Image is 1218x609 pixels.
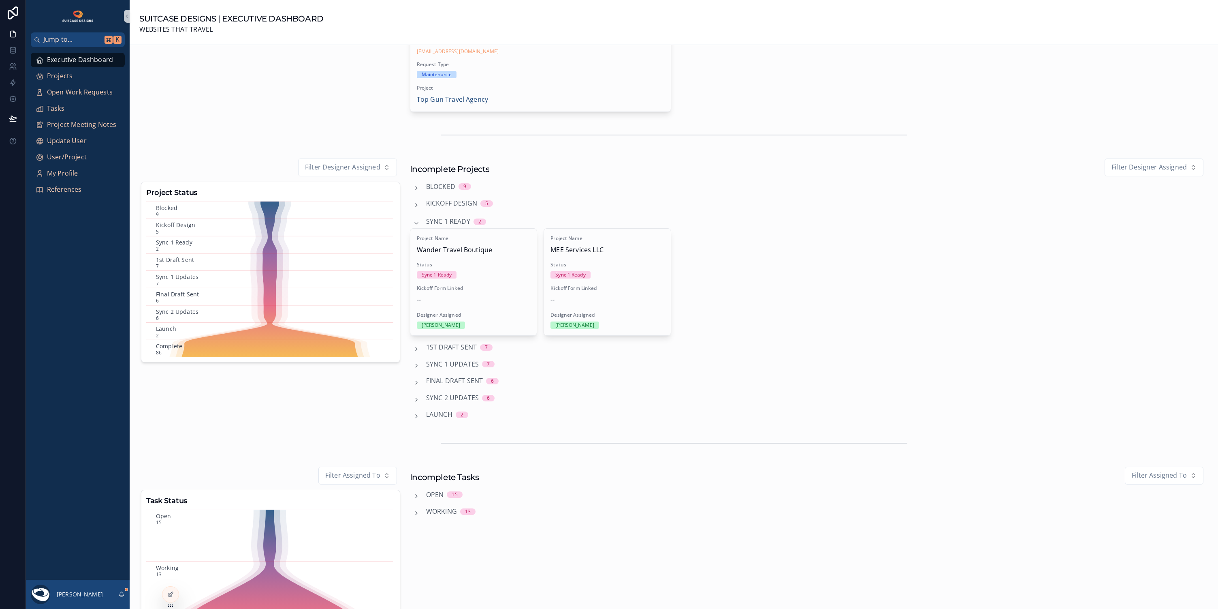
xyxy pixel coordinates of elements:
[156,307,198,315] text: Sync 2 Updates
[31,118,125,132] a: Project Meeting Notes
[156,325,176,332] text: Launch
[31,53,125,67] a: Executive Dashboard
[47,103,64,114] span: Tasks
[426,506,457,517] span: Working
[156,238,193,246] text: Sync 1 Ready
[485,200,488,207] div: 5
[1132,470,1187,481] span: Filter Assigned To
[156,263,159,270] text: 7
[31,85,125,100] a: Open Work Requests
[417,295,421,305] span: --
[156,245,159,252] text: 2
[426,198,477,209] span: Kickoff Design
[156,315,159,322] text: 6
[461,412,463,418] div: 2
[491,378,494,384] div: 6
[47,168,78,179] span: My Profile
[47,136,87,146] span: Update User
[31,150,125,165] a: User/Project
[31,32,125,47] button: Jump to...K
[463,183,466,190] div: 9
[305,162,380,173] span: Filter Designer Assigned
[156,280,159,287] text: 7
[426,490,444,500] span: Open
[31,134,125,148] a: Update User
[298,159,397,176] button: Select Button
[156,564,179,571] text: Working
[417,85,664,91] span: Project
[156,204,177,211] text: Blocked
[550,285,664,292] span: Kickoff Form Linked
[544,228,671,336] a: Project NameMEE Services LLCStatusSync 1 ReadyKickoff Form Linked--Designer Assigned[PERSON_NAME]
[422,322,461,329] div: [PERSON_NAME]
[47,152,87,163] span: User/Project
[426,182,455,192] span: Blocked
[156,342,182,350] text: Complete
[146,187,395,198] h3: Project Status
[555,322,594,329] div: [PERSON_NAME]
[426,342,477,353] span: 1st Draft Sent
[410,228,538,336] a: Project NameWander Travel BoutiqueStatusSync 1 ReadyKickoff Form Linked--Designer Assigned[PERSON...
[31,101,125,116] a: Tasks
[452,491,457,498] div: 15
[410,5,671,112] a: Request TitleSchedule a consultationEmail[EMAIL_ADDRESS][DOMAIN_NAME]Request TypeMaintenanceProje...
[47,184,82,195] span: References
[487,361,490,367] div: 7
[422,71,452,78] div: Maintenance
[550,235,664,242] span: Project Name
[417,48,499,55] a: [EMAIL_ADDRESS][DOMAIN_NAME]
[31,69,125,84] a: Projects
[156,519,162,525] text: 15
[426,217,470,227] span: Sync 1 Ready
[417,245,531,255] span: Wander Travel Boutique
[426,410,452,420] span: Launch
[550,312,664,318] span: Designer Assigned
[426,393,479,403] span: Sync 2 Updates
[26,47,130,208] div: scrollable content
[1125,467,1203,485] button: Select Button
[62,10,94,23] img: App logo
[156,570,162,577] text: 13
[417,312,531,318] span: Designer Assigned
[478,219,481,225] div: 2
[417,285,531,292] span: Kickoff Form Linked
[156,297,159,304] text: 6
[485,344,488,351] div: 7
[417,262,531,268] span: Status
[422,271,452,279] div: Sync 1 Ready
[156,290,199,298] text: Final Draft Sent
[156,332,159,339] text: 2
[47,87,113,98] span: Open Work Requests
[465,508,471,515] div: 13
[487,395,490,401] div: 6
[417,61,664,68] span: Request Type
[146,495,395,506] h3: Task Status
[550,245,664,255] span: MEE Services LLC
[1105,159,1203,176] button: Select Button
[156,349,162,356] text: 86
[139,24,324,35] span: WEBSITES THAT TRAVEL
[550,295,555,305] span: --
[417,94,488,105] a: Top Gun Travel Agency
[410,472,479,483] h1: Incomplete Tasks
[156,273,198,281] text: Sync 1 Updates
[31,166,125,181] a: My Profile
[139,13,324,24] h1: SUITCASE DESIGNS | EXECUTIVE DASHBOARD
[550,262,664,268] span: Status
[47,71,73,81] span: Projects
[57,590,103,598] p: [PERSON_NAME]
[555,271,585,279] div: Sync 1 Ready
[325,470,380,481] span: Filter Assigned To
[1111,162,1187,173] span: Filter Designer Assigned
[426,359,479,370] span: Sync 1 Updates
[426,376,483,386] span: Final Draft Sent
[318,467,397,485] button: Select Button
[114,36,121,43] span: K
[47,120,116,130] span: Project Meeting Notes
[156,255,194,263] text: 1st Draft Sent
[156,211,159,218] text: 9
[156,221,195,229] text: Kickoff Design
[43,34,101,45] span: Jump to...
[31,182,125,197] a: References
